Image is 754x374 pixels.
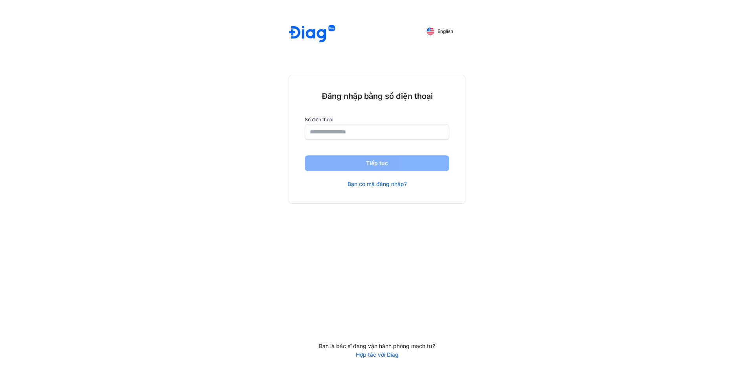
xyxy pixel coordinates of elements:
[289,25,335,44] img: logo
[289,351,465,358] a: Hợp tác với Diag
[426,27,434,35] img: English
[289,343,465,350] div: Bạn là bác sĩ đang vận hành phòng mạch tư?
[437,29,453,34] span: English
[305,155,449,171] button: Tiếp tục
[348,181,407,188] a: Bạn có mã đăng nhập?
[305,91,449,101] div: Đăng nhập bằng số điện thoại
[305,117,449,122] label: Số điện thoại
[421,25,459,38] button: English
